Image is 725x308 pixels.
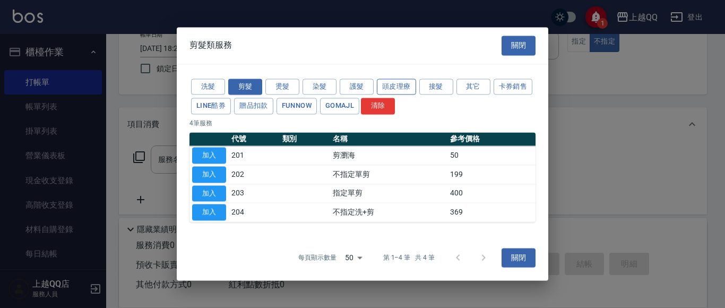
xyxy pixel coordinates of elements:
[330,203,447,222] td: 不指定洗+剪
[277,98,317,115] button: FUNNOW
[192,204,226,221] button: 加入
[447,132,536,146] th: 參考價格
[447,203,536,222] td: 369
[191,98,231,115] button: LINE酷券
[447,184,536,203] td: 400
[189,118,536,128] p: 4 筆服務
[419,79,453,95] button: 接髮
[192,166,226,183] button: 加入
[229,203,280,222] td: 204
[447,165,536,184] td: 199
[265,79,299,95] button: 燙髮
[494,79,533,95] button: 卡券銷售
[191,79,225,95] button: 洗髮
[192,147,226,164] button: 加入
[229,146,280,165] td: 201
[229,165,280,184] td: 202
[234,98,273,115] button: 贈品扣款
[303,79,336,95] button: 染髮
[340,79,374,95] button: 護髮
[298,253,336,263] p: 每頁顯示數量
[330,146,447,165] td: 剪瀏海
[280,132,331,146] th: 類別
[189,40,232,51] span: 剪髮類服務
[330,132,447,146] th: 名稱
[377,79,416,95] button: 頭皮理療
[330,165,447,184] td: 不指定單剪
[229,132,280,146] th: 代號
[229,184,280,203] td: 203
[502,36,536,55] button: 關閉
[502,248,536,268] button: 關閉
[447,146,536,165] td: 50
[192,185,226,202] button: 加入
[330,184,447,203] td: 指定單剪
[383,253,435,263] p: 第 1–4 筆 共 4 筆
[228,79,262,95] button: 剪髮
[456,79,490,95] button: 其它
[320,98,359,115] button: GOMAJL
[341,243,366,272] div: 50
[361,98,395,115] button: 清除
